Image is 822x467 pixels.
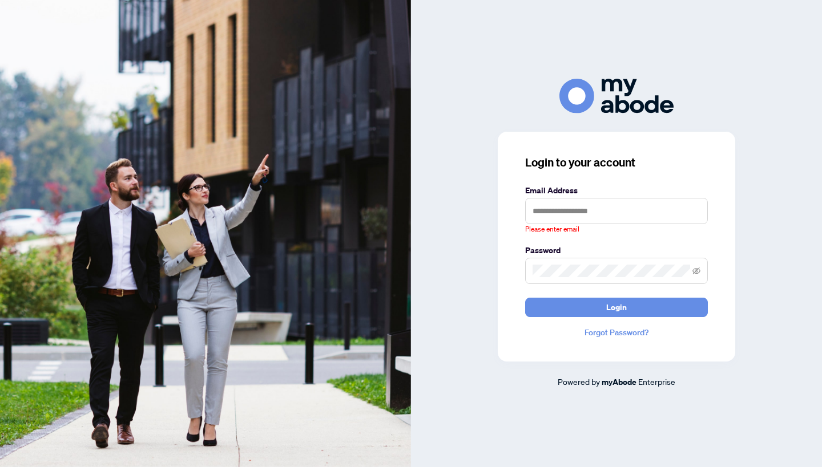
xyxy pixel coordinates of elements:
[525,244,708,257] label: Password
[559,79,674,113] img: ma-logo
[525,184,708,197] label: Email Address
[525,224,579,235] span: Please enter email
[638,376,675,387] span: Enterprise
[602,376,636,388] a: myAbode
[525,326,708,339] a: Forgot Password?
[525,155,708,170] h3: Login to your account
[525,298,708,317] button: Login
[692,267,700,275] span: eye-invisible
[558,376,600,387] span: Powered by
[606,298,627,316] span: Login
